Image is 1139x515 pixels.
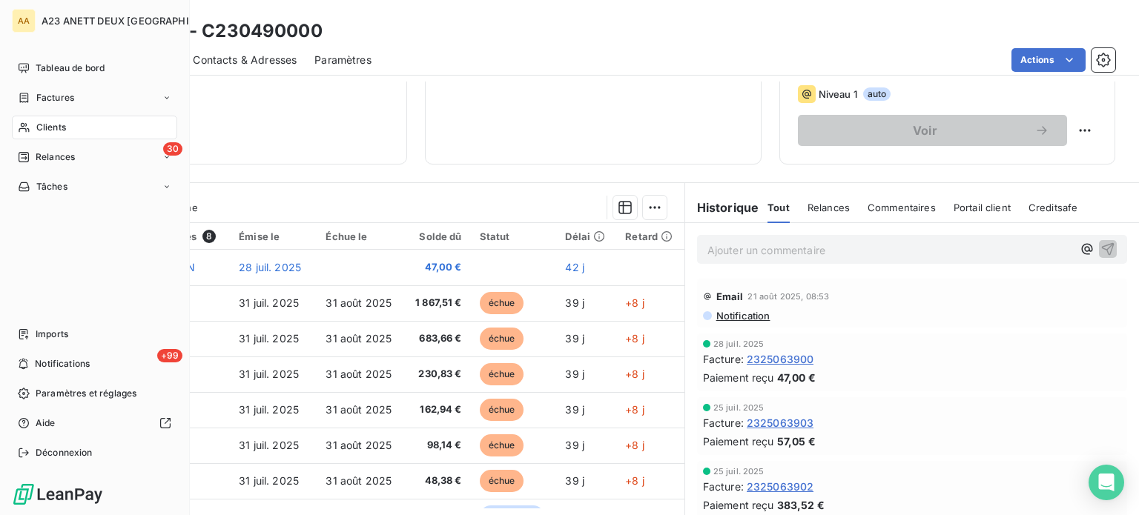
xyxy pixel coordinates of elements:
[703,351,744,367] span: Facture :
[12,411,177,435] a: Aide
[625,439,644,451] span: +8 j
[239,332,299,345] span: 31 juil. 2025
[808,202,850,213] span: Relances
[413,438,462,453] span: 98,14 €
[480,230,548,242] div: Statut
[777,370,816,385] span: 47,00 €
[163,142,182,156] span: 30
[326,474,392,487] span: 31 août 2025
[777,433,816,449] span: 57,05 €
[239,261,301,273] span: 28 juil. 2025
[715,310,770,322] span: Notification
[565,261,584,273] span: 42 j
[703,497,774,513] span: Paiement reçu
[36,150,75,164] span: Relances
[625,403,644,416] span: +8 j
[747,415,814,431] span: 2325063903
[193,53,297,67] span: Contacts & Adresses
[767,202,790,213] span: Tout
[1089,465,1124,500] div: Open Intercom Messenger
[703,479,744,494] span: Facture :
[625,332,644,345] span: +8 j
[413,296,462,310] span: 1 867,51 €
[685,199,759,216] h6: Historique
[565,474,584,487] span: 39 j
[703,433,774,449] span: Paiement reçu
[239,403,299,416] span: 31 juil. 2025
[36,180,67,193] span: Tâches
[413,474,462,488] span: 48,38 €
[239,368,299,380] span: 31 juil. 2025
[565,368,584,380] span: 39 j
[12,9,36,33] div: AA
[703,415,744,431] span: Facture :
[747,292,829,301] span: 21 août 2025, 08:53
[36,121,66,134] span: Clients
[480,470,524,492] span: échue
[42,15,229,27] span: A23 ANETT DEUX [GEOGRAPHIC_DATA]
[326,332,392,345] span: 31 août 2025
[36,328,68,341] span: Imports
[326,439,392,451] span: 31 août 2025
[239,230,308,242] div: Émise le
[36,91,74,104] span: Factures
[413,230,462,242] div: Solde dû
[36,387,136,400] span: Paramètres et réglages
[565,439,584,451] span: 39 j
[413,367,462,382] span: 230,83 €
[625,474,644,487] span: +8 j
[713,403,765,412] span: 25 juil. 2025
[625,296,644,309] span: +8 j
[777,497,825,513] span: 383,52 €
[480,399,524,421] span: échue
[713,467,765,476] span: 25 juil. 2025
[716,290,744,302] span: Email
[747,479,814,494] span: 2325063902
[12,482,104,506] img: Logo LeanPay
[326,296,392,309] span: 31 août 2025
[36,62,105,75] span: Tableau de bord
[747,351,814,367] span: 2325063900
[480,434,524,456] span: échue
[565,332,584,345] span: 39 j
[35,357,90,371] span: Notifications
[239,474,299,487] span: 31 juil. 2025
[819,88,857,100] span: Niveau 1
[625,368,644,380] span: +8 j
[1011,48,1086,72] button: Actions
[36,446,93,459] span: Déconnexion
[413,331,462,346] span: 683,66 €
[625,230,675,242] div: Retard
[239,439,299,451] span: 31 juil. 2025
[868,202,936,213] span: Commentaires
[565,403,584,416] span: 39 j
[326,368,392,380] span: 31 août 2025
[1029,202,1078,213] span: Creditsafe
[314,53,372,67] span: Paramètres
[863,87,891,101] span: auto
[954,202,1011,213] span: Portail client
[480,363,524,385] span: échue
[239,296,299,309] span: 31 juil. 2025
[703,370,774,385] span: Paiement reçu
[157,349,182,362] span: +99
[326,230,394,242] div: Échue le
[565,230,607,242] div: Délai
[202,230,216,243] span: 8
[413,402,462,417] span: 162,94 €
[713,339,765,348] span: 28 juil. 2025
[326,403,392,416] span: 31 août 2025
[480,328,524,350] span: échue
[816,124,1034,136] span: Voir
[36,416,56,430] span: Aide
[480,292,524,314] span: échue
[565,296,584,309] span: 39 j
[131,18,323,44] h3: CIFAC - C230490000
[413,260,462,275] span: 47,00 €
[798,115,1067,146] button: Voir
